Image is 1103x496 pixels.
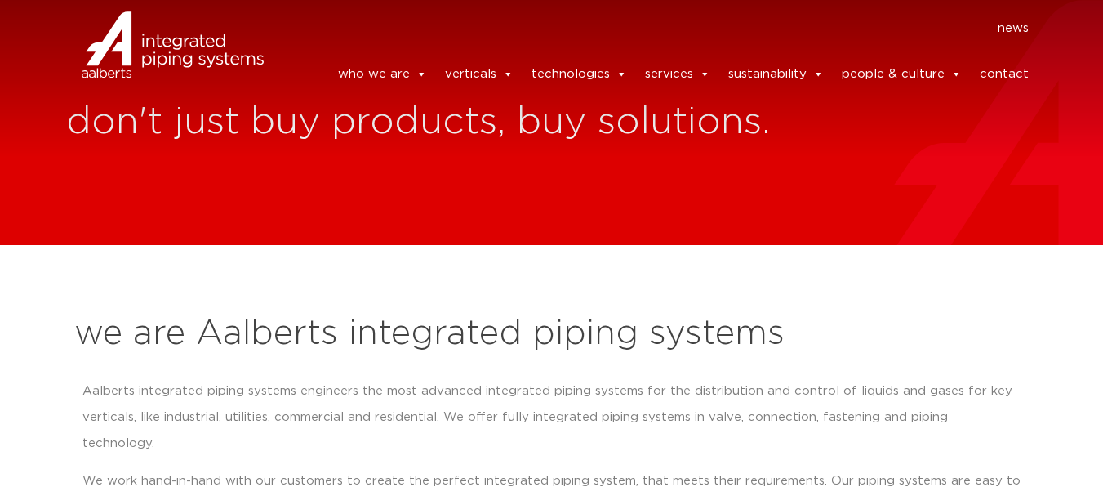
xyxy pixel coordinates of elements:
[645,58,710,91] a: services
[728,58,824,91] a: sustainability
[998,16,1029,42] a: news
[74,315,1030,354] h2: we are Aalberts integrated piping systems
[980,58,1029,91] a: contact
[288,16,1030,42] nav: Menu
[338,58,427,91] a: who we are
[445,58,514,91] a: verticals
[531,58,627,91] a: technologies
[82,378,1021,457] p: Aalberts integrated piping systems engineers the most advanced integrated piping systems for the ...
[842,58,962,91] a: people & culture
